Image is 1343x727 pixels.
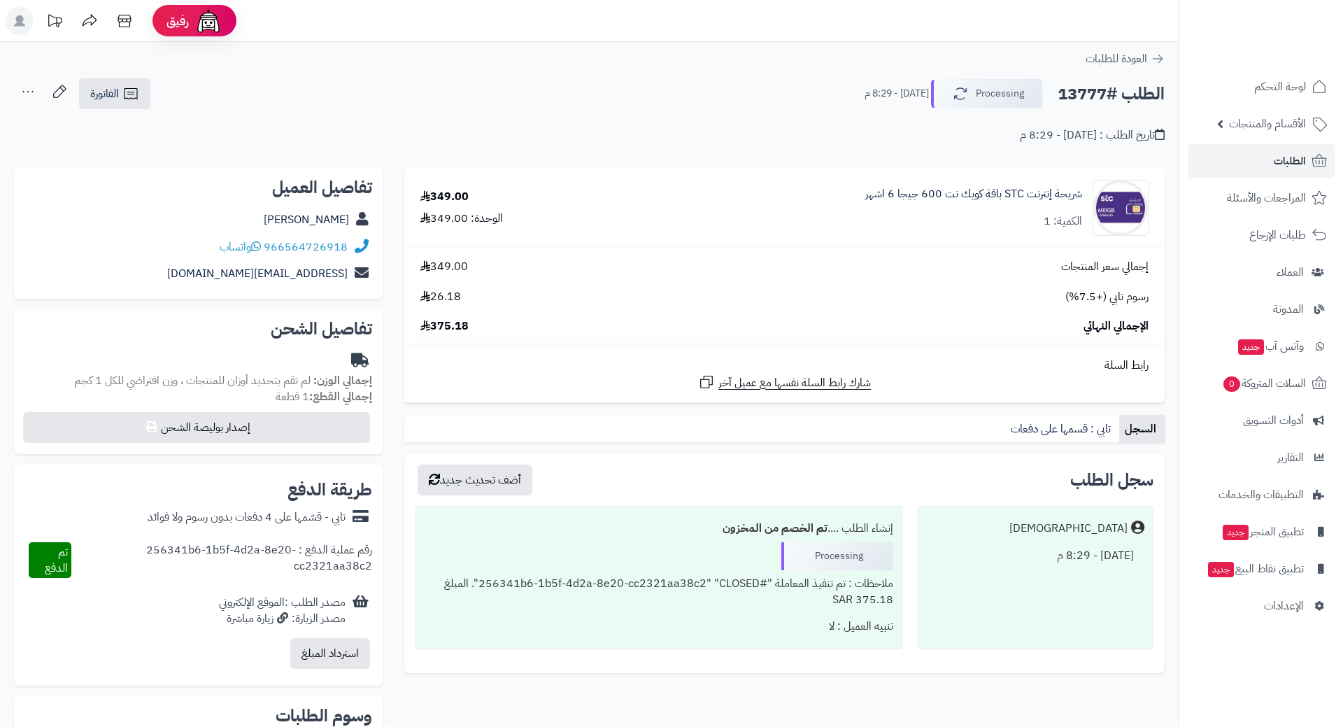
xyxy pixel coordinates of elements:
[420,318,469,334] span: 375.18
[1044,213,1082,230] div: الكمية: 1
[927,542,1144,570] div: [DATE] - 8:29 م
[1229,114,1306,134] span: الأقسام والمنتجات
[1237,337,1304,356] span: وآتس آب
[1277,448,1304,467] span: التقارير
[1238,339,1264,355] span: جديد
[25,320,372,337] h2: تفاصيل الشحن
[313,372,372,389] strong: إجمالي الوزن:
[148,509,346,525] div: تابي - قسّمها على 4 دفعات بدون رسوم ولا فوائد
[698,374,871,391] a: شارك رابط السلة نفسها مع عميل آخر
[220,239,261,255] a: واتساب
[1020,127,1165,143] div: تاريخ الطلب : [DATE] - 8:29 م
[1188,144,1335,178] a: الطلبات
[1221,522,1304,542] span: تطبيق المتجر
[1277,262,1304,282] span: العملاء
[418,465,532,495] button: أضف تحديث جديد
[264,211,349,228] a: [PERSON_NAME]
[166,13,189,29] span: رفيق
[718,375,871,391] span: شارك رابط السلة نفسها مع عميل آخر
[1207,559,1304,579] span: تطبيق نقاط البيع
[425,570,893,614] div: ملاحظات : تم تنفيذ المعاملة "#256341b6-1b5f-4d2a-8e20-cc2321aa38c2" "CLOSED". المبلغ 375.18 SAR
[865,186,1082,202] a: شريحة إنترنت STC باقة كويك نت 600 جيجا 6 اشهر
[25,179,372,196] h2: تفاصيل العميل
[1223,376,1240,392] span: 0
[309,388,372,405] strong: إجمالي القطع:
[420,259,468,275] span: 349.00
[167,265,348,282] a: [EMAIL_ADDRESS][DOMAIN_NAME]
[1264,596,1304,616] span: الإعدادات
[410,358,1159,374] div: رابط السلة
[1188,218,1335,252] a: طلبات الإرجاع
[1218,485,1304,504] span: التطبيقات والخدمات
[865,87,929,101] small: [DATE] - 8:29 م
[25,707,372,724] h2: وسوم الطلبات
[1223,525,1249,540] span: جديد
[781,542,893,570] div: Processing
[420,289,461,305] span: 26.18
[1273,299,1304,319] span: المدونة
[1188,515,1335,549] a: تطبيق المتجرجديد
[1188,478,1335,511] a: التطبيقات والخدمات
[194,7,222,35] img: ai-face.png
[1254,77,1306,97] span: لوحة التحكم
[1188,292,1335,326] a: المدونة
[1083,318,1149,334] span: الإجمالي النهائي
[1222,374,1306,393] span: السلات المتروكة
[1188,552,1335,586] a: تطبيق نقاط البيعجديد
[23,412,370,443] button: إصدار بوليصة الشحن
[79,78,150,109] a: الفاتورة
[723,520,827,537] b: تم الخصم من المخزون
[1086,50,1147,67] span: العودة للطلبات
[71,542,373,579] div: رقم عملية الدفع : 256341b6-1b5f-4d2a-8e20-cc2321aa38c2
[276,388,372,405] small: 1 قطعة
[90,85,119,102] span: الفاتورة
[1274,151,1306,171] span: الطلبات
[1188,589,1335,623] a: الإعدادات
[420,189,469,205] div: 349.00
[1188,330,1335,363] a: وآتس آبجديد
[1188,367,1335,400] a: السلات المتروكة0
[37,7,72,38] a: تحديثات المنصة
[1058,80,1165,108] h2: الطلب #13777
[1188,255,1335,289] a: العملاء
[290,638,370,669] button: استرداد المبلغ
[1188,70,1335,104] a: لوحة التحكم
[425,613,893,640] div: تنبيه العميل : لا
[1009,521,1128,537] div: [DEMOGRAPHIC_DATA]
[420,211,503,227] div: الوحدة: 349.00
[1243,411,1304,430] span: أدوات التسويق
[1086,50,1165,67] a: العودة للطلبات
[1208,562,1234,577] span: جديد
[264,239,348,255] a: 966564726918
[287,481,372,498] h2: طريقة الدفع
[931,79,1043,108] button: Processing
[1119,415,1165,443] a: السجل
[74,372,311,389] span: لم تقم بتحديد أوزان للمنتجات ، وزن افتراضي للكل 1 كجم
[1070,472,1153,488] h3: سجل الطلب
[1065,289,1149,305] span: رسوم تابي (+7.5%)
[1248,10,1330,40] img: logo-2.png
[1005,415,1119,443] a: تابي : قسمها على دفعات
[219,611,346,627] div: مصدر الزيارة: زيارة مباشرة
[1093,180,1148,236] img: 1737381301-5796560422315345811-90x90.jpg
[45,544,68,577] span: تم الدفع
[1249,225,1306,245] span: طلبات الإرجاع
[1188,181,1335,215] a: المراجعات والأسئلة
[219,595,346,627] div: مصدر الطلب :الموقع الإلكتروني
[1188,404,1335,437] a: أدوات التسويق
[1061,259,1149,275] span: إجمالي سعر المنتجات
[1188,441,1335,474] a: التقارير
[425,515,893,542] div: إنشاء الطلب ....
[1227,188,1306,208] span: المراجعات والأسئلة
